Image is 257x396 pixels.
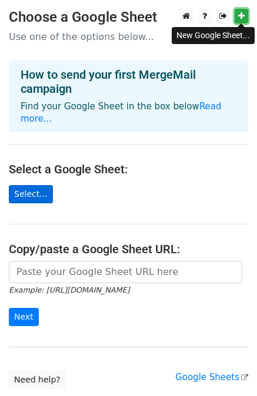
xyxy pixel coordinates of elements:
[21,101,222,124] a: Read more...
[9,31,248,43] p: Use one of the options below...
[21,68,236,96] h4: How to send your first MergeMail campaign
[175,372,248,382] a: Google Sheets
[9,371,66,389] a: Need help?
[9,242,248,256] h4: Copy/paste a Google Sheet URL:
[9,261,242,283] input: Paste your Google Sheet URL here
[9,308,39,326] input: Next
[9,9,248,26] h3: Choose a Google Sheet
[21,100,236,125] p: Find your Google Sheet in the box below
[9,286,129,294] small: Example: [URL][DOMAIN_NAME]
[198,340,257,396] iframe: Chat Widget
[172,27,255,44] div: New Google Sheet...
[9,185,53,203] a: Select...
[9,162,248,176] h4: Select a Google Sheet:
